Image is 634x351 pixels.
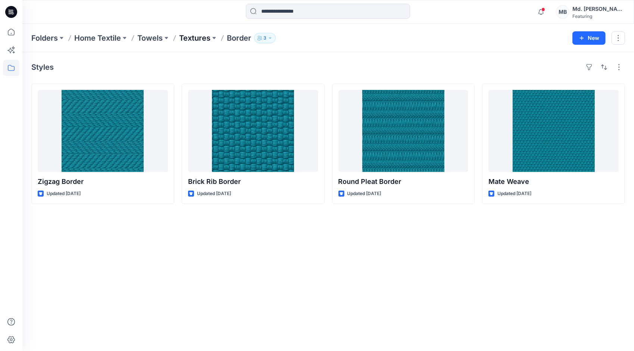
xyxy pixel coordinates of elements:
p: Zigzag Border [38,176,168,187]
p: Updated [DATE] [197,190,231,198]
a: Textures [179,33,210,43]
p: Round Pleat Border [338,176,469,187]
p: Updated [DATE] [47,190,81,198]
div: MB [556,5,569,19]
p: Mate Weave [488,176,619,187]
p: Border [227,33,251,43]
a: Zigzag Border [38,90,168,172]
p: Updated [DATE] [497,190,531,198]
div: Md. [PERSON_NAME] [572,4,625,13]
p: 3 [263,34,266,42]
a: Home Textile [74,33,121,43]
div: Featuring [572,13,625,19]
p: Brick Rib Border [188,176,318,187]
button: 3 [254,33,276,43]
a: Folders [31,33,58,43]
a: Round Pleat Border [338,90,469,172]
a: Brick Rib Border [188,90,318,172]
h4: Styles [31,63,54,72]
button: New [572,31,606,45]
p: Updated [DATE] [347,190,381,198]
a: Towels [137,33,163,43]
a: Mate Weave [488,90,619,172]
